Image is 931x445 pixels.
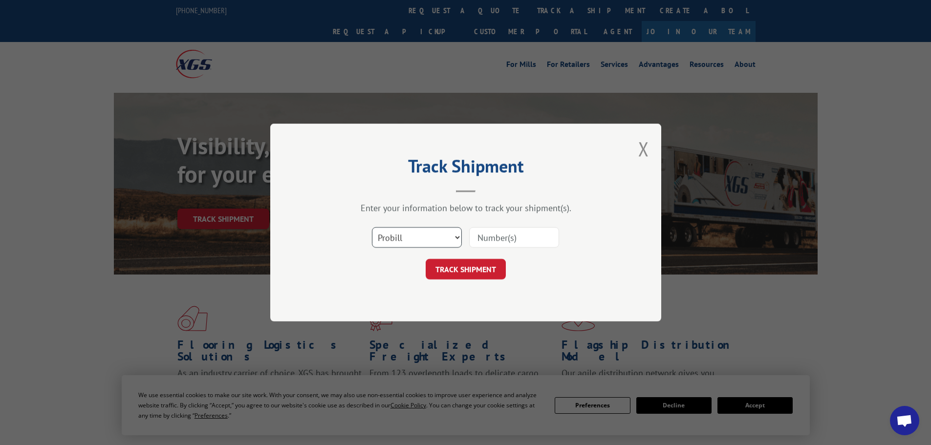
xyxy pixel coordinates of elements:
[319,159,612,178] h2: Track Shipment
[319,202,612,213] div: Enter your information below to track your shipment(s).
[638,136,649,162] button: Close modal
[426,259,506,279] button: TRACK SHIPMENT
[890,406,919,435] div: Open chat
[469,227,559,248] input: Number(s)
